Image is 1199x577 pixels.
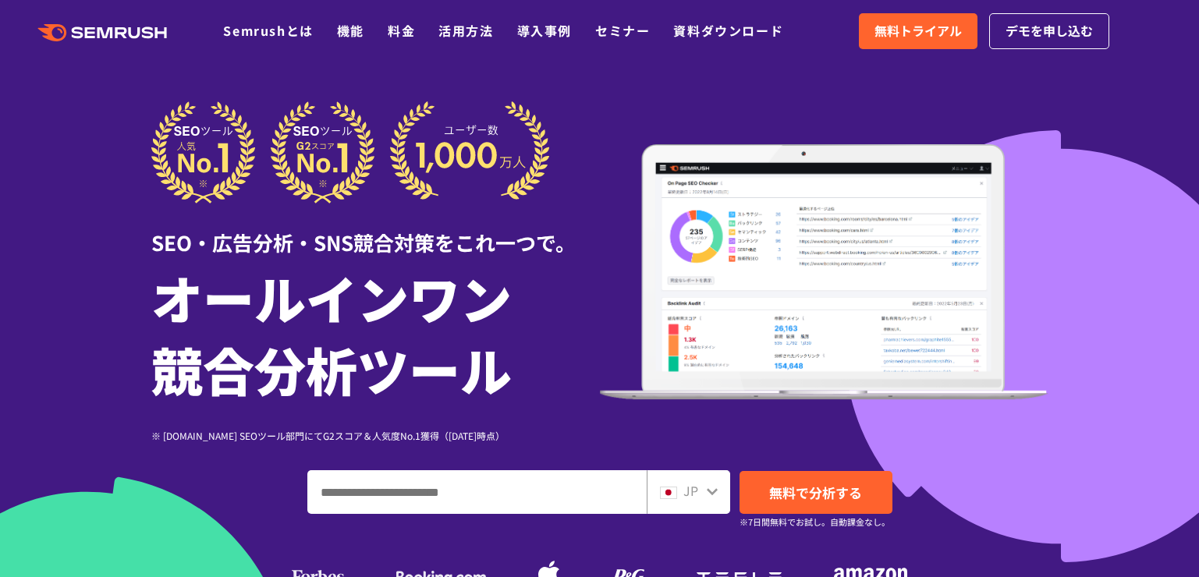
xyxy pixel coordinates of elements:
[740,471,892,514] a: 無料で分析する
[223,21,313,40] a: Semrushとは
[438,21,493,40] a: 活用方法
[308,471,646,513] input: ドメイン、キーワードまたはURLを入力してください
[769,483,862,502] span: 無料で分析する
[740,515,890,529] small: ※7日間無料でお試し。自動課金なし。
[989,13,1109,49] a: デモを申し込む
[874,21,962,41] span: 無料トライアル
[683,481,698,500] span: JP
[673,21,783,40] a: 資料ダウンロード
[1006,21,1093,41] span: デモを申し込む
[388,21,415,40] a: 料金
[151,261,600,405] h1: オールインワン 競合分析ツール
[151,204,600,257] div: SEO・広告分析・SNS競合対策をこれ一つで。
[595,21,650,40] a: セミナー
[151,428,600,443] div: ※ [DOMAIN_NAME] SEOツール部門にてG2スコア＆人気度No.1獲得（[DATE]時点）
[337,21,364,40] a: 機能
[517,21,572,40] a: 導入事例
[859,13,977,49] a: 無料トライアル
